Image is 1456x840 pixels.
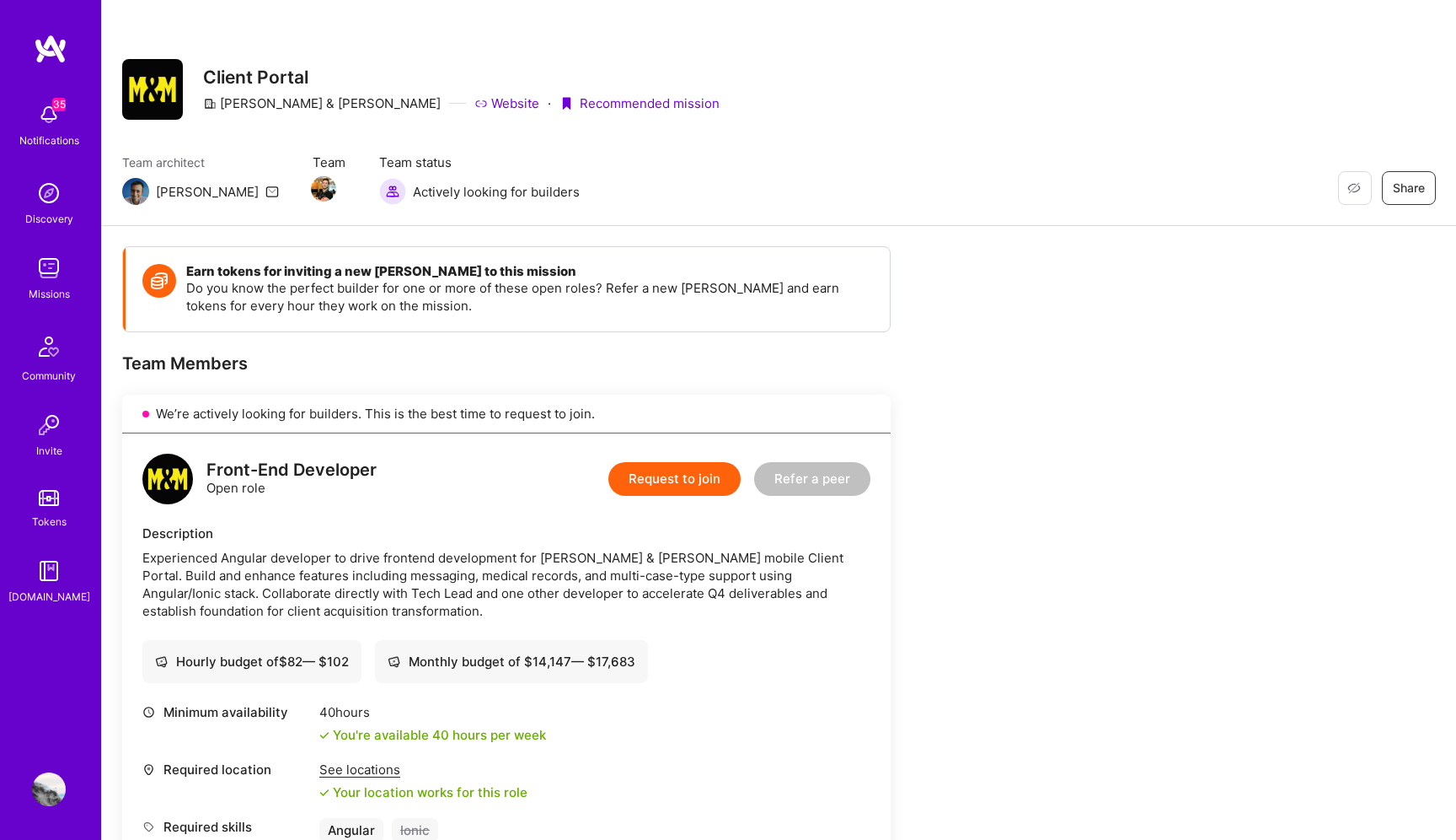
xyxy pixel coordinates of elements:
img: Company Logo [122,59,183,120]
div: Front-End Developer [206,461,377,479]
img: logo [142,454,193,504]
a: User Avatar [28,773,70,806]
div: Required location [142,761,311,778]
img: Actively looking for builders [379,178,406,205]
div: Experienced Angular developer to drive frontend development for [PERSON_NAME] & [PERSON_NAME] mob... [142,549,870,620]
img: tokens [39,490,59,506]
button: Share [1382,171,1436,205]
span: 35 [52,98,66,111]
span: Share [1393,180,1425,197]
div: Discovery [25,210,73,228]
i: icon Check [319,730,329,740]
a: Team Member Avatar [313,175,335,203]
div: See locations [319,761,527,778]
div: Tokens [32,513,67,530]
span: Team [313,153,345,171]
div: Required skills [142,818,311,836]
img: Team Architect [122,178,149,205]
div: [DOMAIN_NAME] [8,588,90,606]
i: icon Mail [265,185,279,198]
i: icon Cash [388,655,400,668]
h3: Client Portal [203,67,720,88]
img: Token icon [142,264,176,298]
span: Actively looking for builders [413,183,580,201]
div: We’re actively looking for builders. This is the best time to request to join. [122,395,891,433]
i: icon Cash [155,655,168,668]
i: icon Check [319,788,329,798]
i: icon CompanyGray [203,97,217,110]
div: Your location works for this role [319,783,527,801]
div: Open role [206,461,377,497]
div: Description [142,525,870,542]
div: You're available 40 hours per week [319,726,546,744]
div: · [548,94,551,112]
div: Notifications [19,132,79,149]
img: User Avatar [32,773,66,806]
i: icon Tag [142,821,155,833]
div: Hourly budget of $ 82 — $ 102 [155,653,349,670]
img: guide book [32,554,66,588]
img: Team Member Avatar [311,176,336,202]
button: Request to join [608,462,741,496]
p: Do you know the perfect builder for one or more of these open roles? Refer a new [PERSON_NAME] an... [186,279,873,315]
img: Community [29,326,69,367]
h4: Earn tokens for inviting a new [PERSON_NAME] to this mission [186,264,873,279]
div: 40 hours [319,703,546,721]
div: Minimum availability [142,703,311,721]
div: Monthly budget of $ 14,147 — $ 17,683 [388,653,635,670]
span: Team architect [122,153,279,171]
img: bell [32,98,66,132]
div: [PERSON_NAME] [156,183,259,201]
img: discovery [32,176,66,210]
div: Team Members [122,353,891,374]
img: teamwork [32,251,66,285]
div: Missions [29,285,70,303]
span: Team status [379,153,580,171]
i: icon EyeClosed [1347,181,1361,195]
div: Recommended mission [559,94,720,112]
div: [PERSON_NAME] & [PERSON_NAME] [203,94,441,112]
i: icon Clock [142,706,155,719]
i: icon PurpleRibbon [559,97,573,110]
i: icon Location [142,763,155,776]
div: Community [22,367,76,385]
div: Invite [36,442,62,460]
button: Refer a peer [754,462,870,496]
img: Invite [32,408,66,442]
img: logo [34,34,67,64]
a: Website [474,94,539,112]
